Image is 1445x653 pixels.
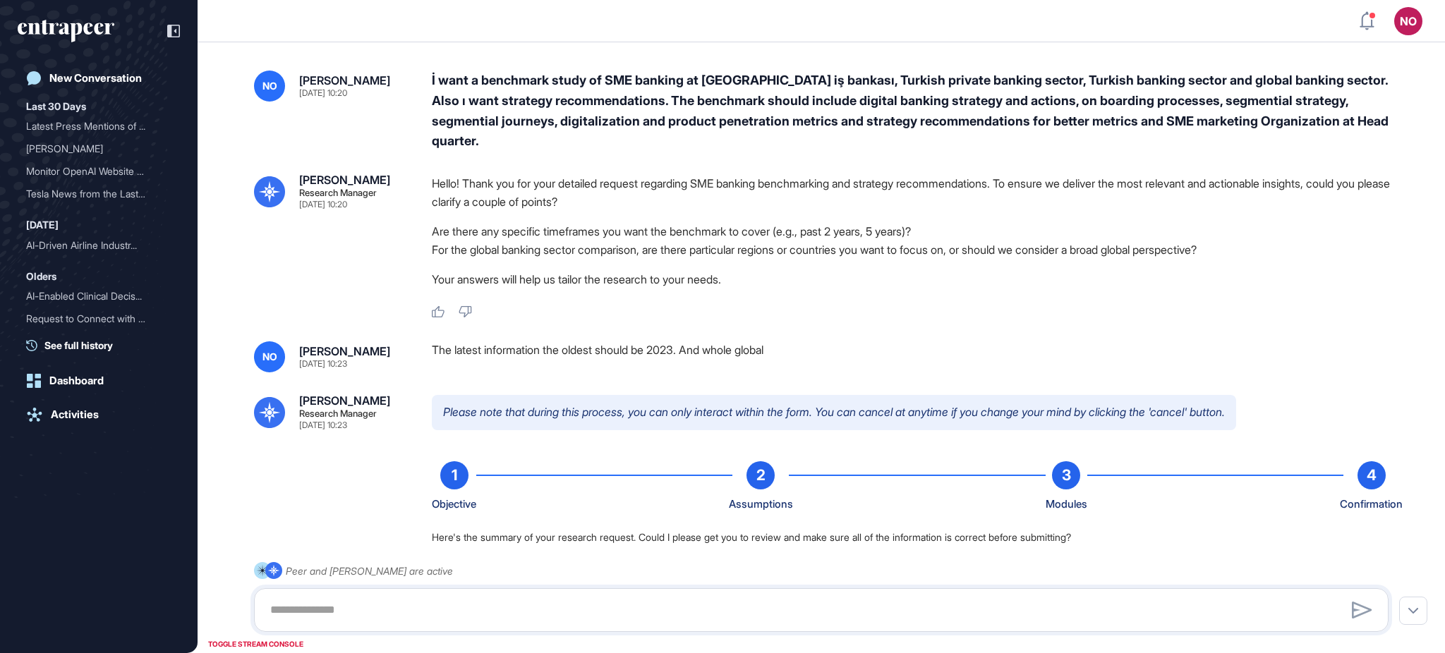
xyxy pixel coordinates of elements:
[1340,495,1403,513] div: Confirmation
[26,234,171,257] div: AI-Driven Airline Industry Updates
[26,216,59,233] div: [DATE]
[1052,461,1080,489] div: 3
[205,635,307,653] div: TOGGLE STREAM CONSOLE
[299,421,347,429] div: [DATE] 10:23
[440,461,468,489] div: 1
[44,338,113,353] span: See full history
[432,71,1400,152] div: İ want a benchmark study of SME banking at [GEOGRAPHIC_DATA] iş bankası, Turkish private banking ...
[26,183,160,205] div: Tesla News from the Last ...
[18,401,180,429] a: Activities
[26,115,171,138] div: Latest Press Mentions of OpenAI
[26,160,171,183] div: Monitor OpenAI Website Activity
[26,138,160,160] div: [PERSON_NAME]
[1046,495,1087,513] div: Modules
[26,285,160,307] div: AI-Enabled Clinical Decis...
[432,341,1400,372] div: The latest information the oldest should be 2023. And whole global
[26,285,171,307] div: AI-Enabled Clinical Decision Support Software for Infectious Disease Screening and AMR Program
[26,160,160,183] div: Monitor OpenAI Website Ac...
[26,307,160,330] div: Request to Connect with C...
[299,200,347,209] div: [DATE] 10:20
[51,408,99,421] div: Activities
[432,270,1400,288] p: Your answers will help us tailor the research to your needs.
[262,80,277,92] span: NO
[432,395,1236,430] p: Please note that during this process, you can only interact within the form. You can cancel at an...
[286,562,453,580] div: Peer and [PERSON_NAME] are active
[1358,461,1386,489] div: 4
[26,268,56,285] div: Olders
[1394,7,1422,35] button: NO
[26,115,160,138] div: Latest Press Mentions of ...
[262,351,277,362] span: NO
[26,138,171,160] div: Reese
[18,367,180,395] a: Dashboard
[26,338,180,353] a: See full history
[49,374,104,387] div: Dashboard
[299,360,347,368] div: [DATE] 10:23
[432,240,1400,259] li: For the global banking sector comparison, are there particular regions or countries you want to f...
[299,409,377,418] div: Research Manager
[26,98,86,115] div: Last 30 Days
[432,174,1400,211] p: Hello! Thank you for your detailed request regarding SME banking benchmarking and strategy recomm...
[746,461,775,489] div: 2
[49,72,142,85] div: New Conversation
[299,75,390,86] div: [PERSON_NAME]
[729,495,793,513] div: Assumptions
[432,222,1400,240] li: Are there any specific timeframes you want the benchmark to cover (e.g., past 2 years, 5 years)?
[299,395,390,406] div: [PERSON_NAME]
[299,188,377,197] div: Research Manager
[299,89,347,97] div: [DATE] 10:20
[432,530,1400,544] p: Here's the summary of your research request. Could I please get you to review and make sure all o...
[18,64,180,92] a: New Conversation
[26,183,171,205] div: Tesla News from the Last Two Weeks
[18,20,114,42] div: entrapeer-logo
[299,174,390,185] div: [PERSON_NAME]
[299,346,390,357] div: [PERSON_NAME]
[26,234,160,257] div: AI-Driven Airline Industr...
[26,307,171,330] div: Request to Connect with Curie
[432,495,476,513] div: Objective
